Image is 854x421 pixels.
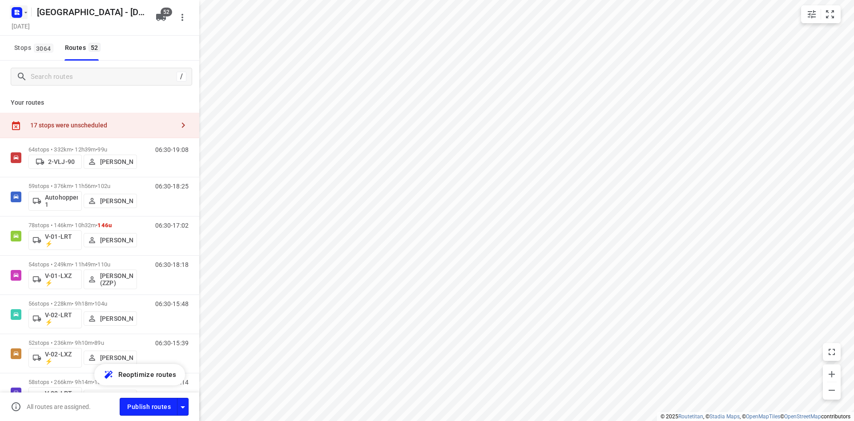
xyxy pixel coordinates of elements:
span: • [93,379,94,385]
p: V-02-LRT ⚡ [45,311,78,326]
button: Reoptimize routes [94,364,185,385]
input: Search routes [31,70,177,84]
a: Routetitan [678,413,703,420]
p: 59 stops • 376km • 11h56m [28,183,137,189]
div: Routes [65,42,103,53]
button: V-02-LXZ ⚡ [28,348,82,368]
p: [PERSON_NAME] [100,237,133,244]
span: 100u [94,379,107,385]
button: V-03-LRT ⚡ [28,387,82,407]
button: V-02-LRT ⚡ [28,309,82,328]
span: Reoptimize routes [118,369,176,380]
div: Driver app settings [177,401,188,412]
p: 56 stops • 228km • 9h18m [28,300,137,307]
button: Autohopper 1 [28,191,82,211]
p: V-02-LXZ ⚡ [45,351,78,365]
p: 78 stops • 146km • 10h32m [28,222,137,229]
p: [PERSON_NAME] [100,197,133,204]
button: [PERSON_NAME] [84,233,137,247]
button: V-01-LRT ⚡ [28,230,82,250]
p: [PERSON_NAME] [100,158,133,165]
p: All routes are assigned. [27,403,91,410]
p: 06:30-17:02 [155,222,189,229]
button: [PERSON_NAME] [84,351,137,365]
p: 2-VLJ-90 [48,158,75,165]
div: 17 stops were unscheduled [30,122,174,129]
p: [PERSON_NAME] [100,354,133,361]
span: • [96,261,97,268]
p: V-03-LRT ⚡ [45,390,78,404]
span: Stops [14,42,56,53]
span: 104u [94,300,107,307]
button: Publish routes [120,398,177,415]
button: Fit zoom [821,5,839,23]
p: 58 stops • 266km • 9h14m [28,379,137,385]
h5: [DATE] [8,21,33,31]
button: [PERSON_NAME] (ZZP) [84,270,137,289]
p: V-01-LXZ ⚡ [45,272,78,286]
p: 06:30-15:48 [155,300,189,307]
h5: Rename [33,5,149,19]
li: © 2025 , © , © © contributors [661,413,850,420]
button: [PERSON_NAME] [84,311,137,326]
button: 52 [152,8,170,26]
span: • [93,300,94,307]
p: 06:30-18:18 [155,261,189,268]
p: [PERSON_NAME] (ZZP) [100,272,133,286]
a: OpenMapTiles [746,413,780,420]
p: 06:30-15:39 [155,339,189,347]
span: 3064 [34,44,53,53]
span: 52 [161,8,172,16]
span: • [96,183,97,189]
p: 64 stops • 332km • 12h39m [28,146,137,153]
p: 06:30-19:08 [155,146,189,153]
span: 52 [89,43,101,52]
span: 102u [97,183,110,189]
p: Autohopper 1 [45,194,78,208]
p: 52 stops • 236km • 9h10m [28,339,137,346]
button: 2-VLJ-90 [28,155,82,169]
p: 06:30-18:25 [155,183,189,190]
p: Your routes [11,98,189,107]
div: small contained button group [801,5,841,23]
button: [PERSON_NAME] [84,155,137,169]
span: 89u [94,339,104,346]
p: 54 stops • 249km • 11h49m [28,261,137,268]
span: • [96,222,97,229]
a: Stadia Maps [709,413,740,420]
span: • [96,146,97,153]
span: • [93,339,94,346]
button: [PERSON_NAME] [84,194,137,208]
span: Publish routes [127,401,171,413]
span: 110u [97,261,110,268]
span: 99u [97,146,107,153]
a: OpenStreetMap [784,413,821,420]
button: V-01-LXZ ⚡ [28,270,82,289]
p: V-01-LRT ⚡ [45,233,78,247]
p: [PERSON_NAME] [100,315,133,322]
span: 146u [97,222,112,229]
button: Map settings [803,5,821,23]
div: / [177,72,186,82]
